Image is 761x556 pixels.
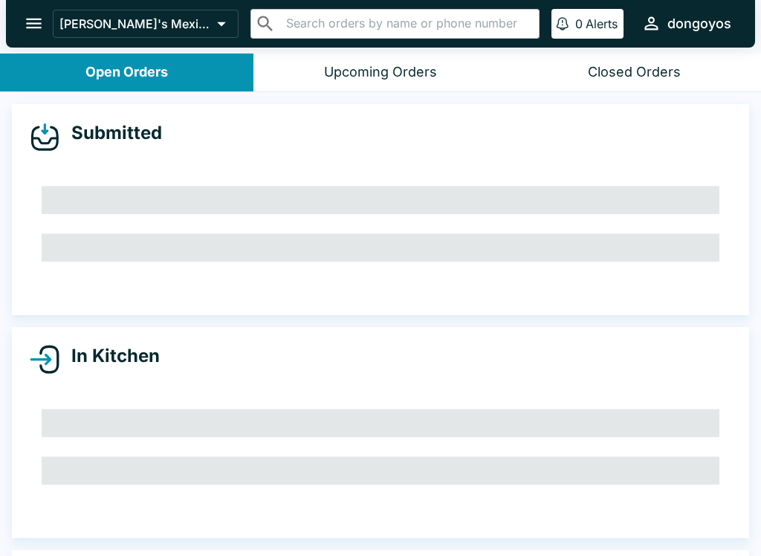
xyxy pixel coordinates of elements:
[635,7,737,39] button: dongoyos
[324,64,437,81] div: Upcoming Orders
[15,4,53,42] button: open drawer
[53,10,239,38] button: [PERSON_NAME]'s Mexican Food
[588,64,681,81] div: Closed Orders
[667,15,731,33] div: dongoyos
[59,16,211,31] p: [PERSON_NAME]'s Mexican Food
[85,64,168,81] div: Open Orders
[586,16,618,31] p: Alerts
[59,122,162,144] h4: Submitted
[282,13,533,34] input: Search orders by name or phone number
[59,345,160,367] h4: In Kitchen
[575,16,583,31] p: 0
